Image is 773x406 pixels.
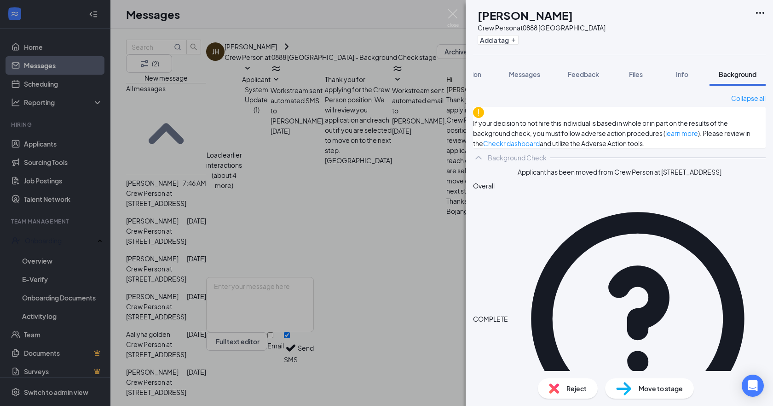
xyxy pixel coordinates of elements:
span: Messages [509,70,540,78]
a: Checkr dashboard [483,139,540,147]
span: Applicant has been moved from Crew Person at [STREET_ADDRESS] [518,167,721,177]
svg: Ellipses [755,7,766,18]
div: Crew Person at 0888 [GEOGRAPHIC_DATA] [478,23,606,32]
span: Info [676,70,688,78]
div: Open Intercom Messenger [742,375,764,397]
h1: [PERSON_NAME] [478,7,573,23]
a: learn more [665,129,698,137]
a: Collapse all [731,93,766,103]
svg: ChevronUp [473,152,484,163]
span: Move to stage [639,383,683,394]
span: Reject [566,383,587,394]
div: Background Check [488,153,547,162]
svg: Plus [511,37,516,43]
span: Files [629,70,643,78]
span: COMPLETE [473,314,508,324]
button: PlusAdd a tag [478,35,519,45]
span: If your decision to not hire this individual is based in whole or in part on the results of the b... [473,118,766,148]
span: Overall [473,182,495,190]
span: Background [719,70,756,78]
span: Feedback [568,70,599,78]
